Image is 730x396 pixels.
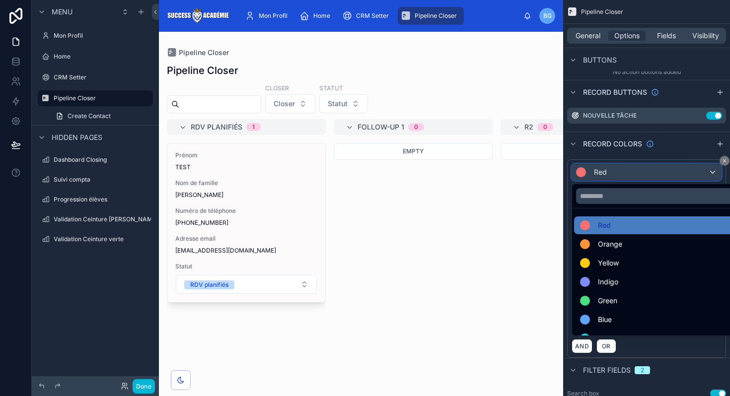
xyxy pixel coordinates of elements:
[237,5,523,27] div: scrollable content
[356,12,389,20] span: CRM Setter
[598,314,612,326] span: Blue
[543,12,552,20] span: BG
[339,7,396,25] a: CRM Setter
[598,295,617,307] span: Green
[598,238,622,250] span: Orange
[415,12,457,20] span: Pipeline Closer
[313,12,330,20] span: Home
[167,8,229,24] img: App logo
[598,276,618,288] span: Indigo
[598,257,619,269] span: Yellow
[259,12,288,20] span: Mon Profil
[398,7,464,25] a: Pipeline Closer
[598,219,611,231] span: Red
[296,7,337,25] a: Home
[598,332,615,344] span: Cyan
[242,7,294,25] a: Mon Profil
